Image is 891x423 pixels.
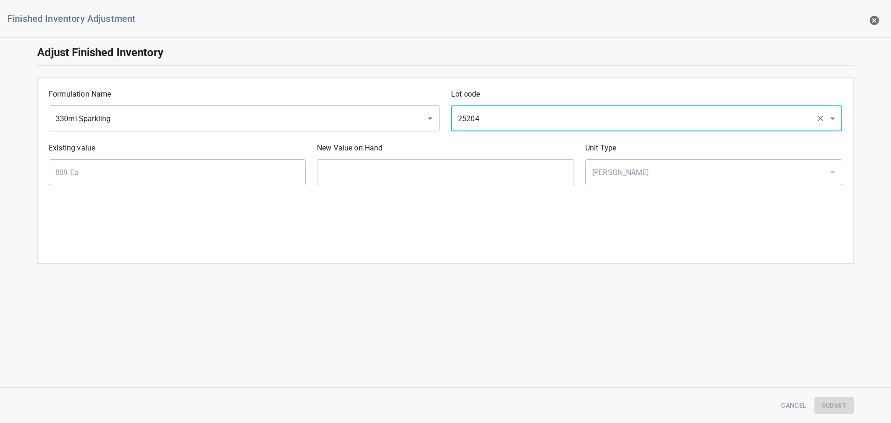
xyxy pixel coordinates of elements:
[317,143,574,154] p: New Value on Hand
[585,143,842,154] p: Unit Type
[781,400,807,411] span: Cancel
[826,112,839,125] button: Open
[777,397,810,414] button: Cancel
[49,89,440,100] p: Formulation Name
[7,11,810,26] h6: Finished Inventory Adjustment
[37,45,854,60] h5: Adjust Finished Inventory
[424,112,437,125] button: Open
[451,89,842,100] p: Lot code
[49,143,306,154] p: Existing value
[814,112,827,125] button: Clear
